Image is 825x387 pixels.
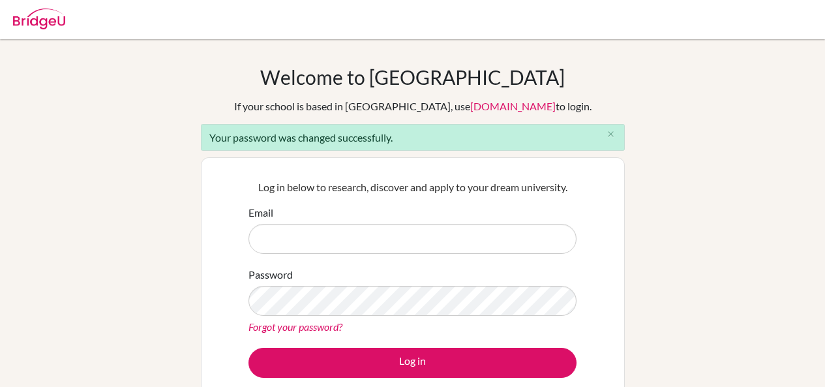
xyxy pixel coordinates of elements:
[234,99,592,114] div: If your school is based in [GEOGRAPHIC_DATA], use to login.
[598,125,624,144] button: Close
[470,100,556,112] a: [DOMAIN_NAME]
[260,65,565,89] h1: Welcome to [GEOGRAPHIC_DATA]
[606,129,616,139] i: close
[248,320,342,333] a: Forgot your password?
[248,267,293,283] label: Password
[201,124,625,151] div: Your password was changed successfully.
[13,8,65,29] img: Bridge-U
[248,348,577,378] button: Log in
[248,179,577,195] p: Log in below to research, discover and apply to your dream university.
[248,205,273,221] label: Email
